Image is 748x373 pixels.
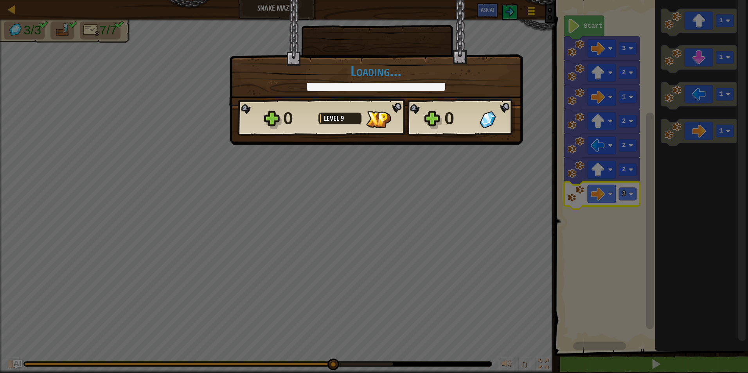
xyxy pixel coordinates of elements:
div: 0 [444,106,475,131]
div: 0 [283,106,314,131]
h1: Loading... [237,63,514,79]
img: XP Gained [366,111,391,128]
img: Gems Gained [480,111,496,128]
span: 9 [341,113,344,123]
span: Level [324,113,341,123]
